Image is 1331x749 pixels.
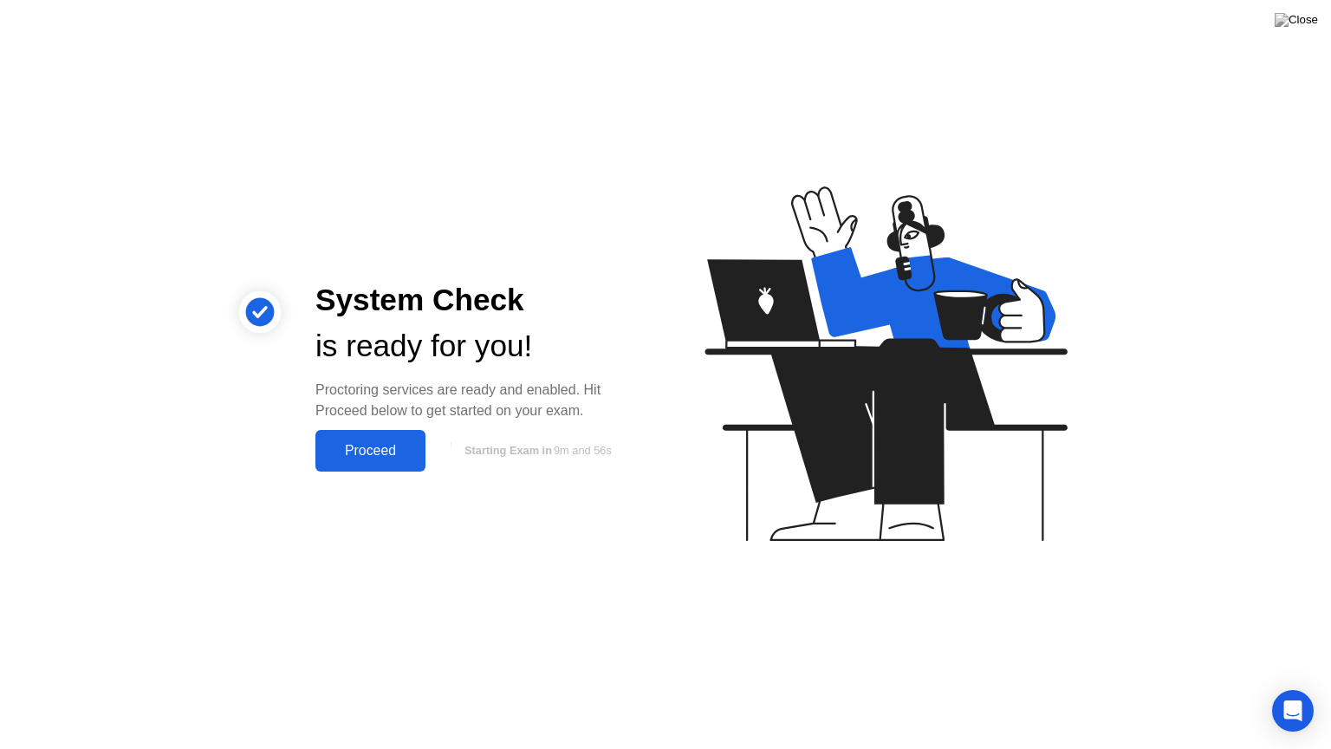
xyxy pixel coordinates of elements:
[554,444,612,457] span: 9m and 56s
[315,323,638,369] div: is ready for you!
[434,434,638,467] button: Starting Exam in9m and 56s
[1272,690,1314,732] div: Open Intercom Messenger
[321,443,420,459] div: Proceed
[1275,13,1318,27] img: Close
[315,430,425,472] button: Proceed
[315,380,638,421] div: Proctoring services are ready and enabled. Hit Proceed below to get started on your exam.
[315,277,638,323] div: System Check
